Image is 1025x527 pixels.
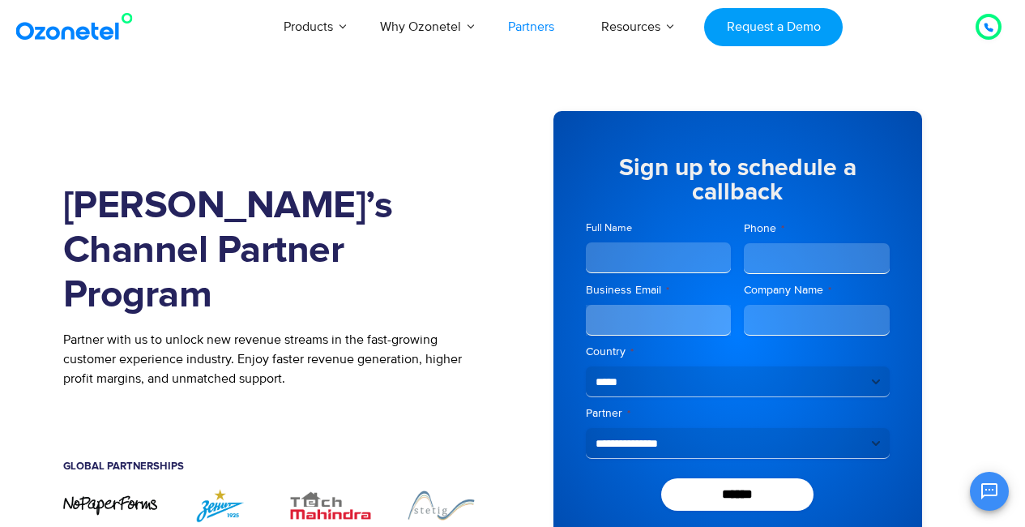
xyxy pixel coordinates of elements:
[63,488,489,523] div: Image Carousel
[173,488,267,523] img: ZENIT
[586,405,890,422] label: Partner
[586,344,890,360] label: Country
[284,488,378,523] img: TechMahindra
[586,156,890,204] h5: Sign up to schedule a callback
[970,472,1009,511] button: Open chat
[394,488,488,523] img: Stetig
[63,495,157,516] img: nopaperforms
[586,221,732,236] label: Full Name
[394,488,488,523] div: 4 / 7
[173,488,267,523] div: 2 / 7
[704,8,843,46] a: Request a Demo
[63,495,157,516] div: 1 / 7
[744,221,890,237] label: Phone
[744,282,890,298] label: Company Name
[63,184,489,318] h1: [PERSON_NAME]’s Channel Partner Program
[284,488,378,523] div: 3 / 7
[63,330,489,388] p: Partner with us to unlock new revenue streams in the fast-growing customer experience industry. E...
[63,461,489,472] h5: Global Partnerships
[586,282,732,298] label: Business Email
